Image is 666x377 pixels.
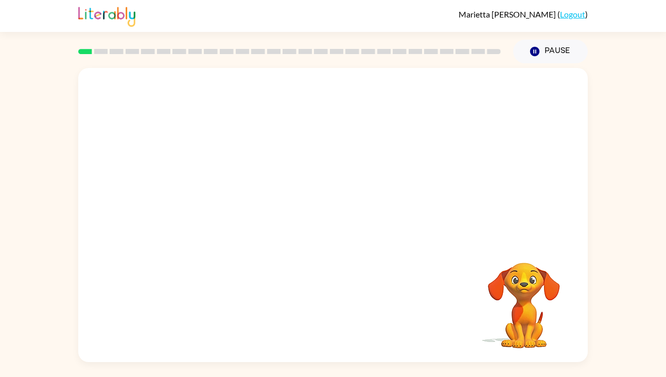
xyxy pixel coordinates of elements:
[513,40,588,63] button: Pause
[78,4,135,27] img: Literably
[472,247,575,350] video: Your browser must support playing .mp4 files to use Literably. Please try using another browser.
[459,9,588,19] div: ( )
[459,9,557,19] span: Marietta [PERSON_NAME]
[560,9,585,19] a: Logout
